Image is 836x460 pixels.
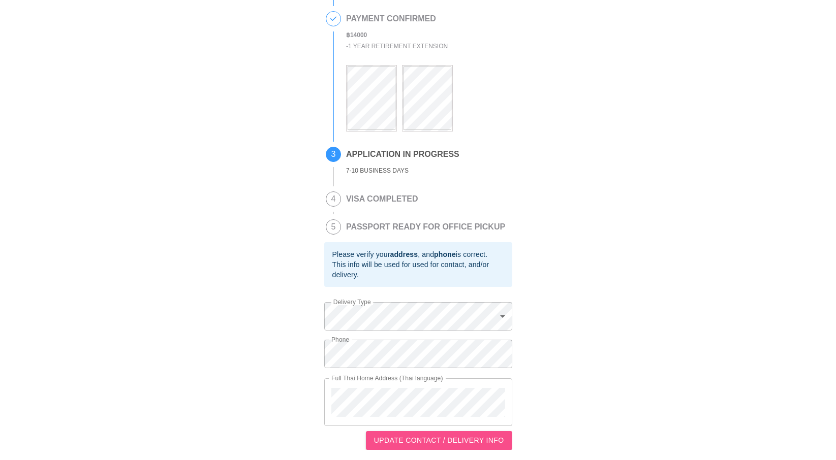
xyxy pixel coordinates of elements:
div: Please verify your , and is correct. [332,249,504,259]
div: - 1 Year Retirement Extension [346,41,458,52]
div: 7-10 BUSINESS DAYS [346,165,459,177]
div: This info will be used for used for contact, and/or delivery. [332,259,504,280]
span: 4 [326,192,340,206]
span: 3 [326,147,340,161]
b: phone [434,250,456,258]
b: ฿ 14000 [346,31,367,39]
h2: PASSPORT READY FOR OFFICE PICKUP [346,222,505,232]
b: address [390,250,418,258]
span: 5 [326,220,340,234]
h2: VISA COMPLETED [346,194,418,204]
span: 2 [326,12,340,26]
h2: PAYMENT CONFIRMED [346,14,458,23]
button: UPDATE CONTACT / DELIVERY INFO [366,431,512,450]
h2: APPLICATION IN PROGRESS [346,150,459,159]
span: UPDATE CONTACT / DELIVERY INFO [374,434,504,447]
